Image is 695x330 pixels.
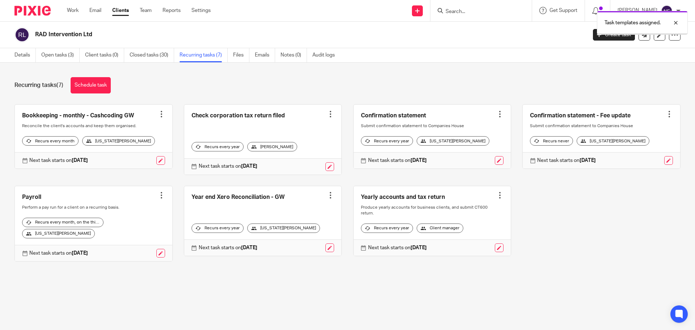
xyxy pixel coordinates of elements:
div: [US_STATE][PERSON_NAME] [417,136,489,146]
h2: RAD Intervention Ltd [35,31,473,38]
img: Pixie [14,6,51,16]
a: Schedule task [71,77,111,93]
a: Emails [255,48,275,62]
strong: [DATE] [410,158,427,163]
div: [US_STATE][PERSON_NAME] [577,136,649,146]
p: Next task starts on [368,157,427,164]
strong: [DATE] [72,251,88,256]
p: Next task starts on [537,157,596,164]
a: Client tasks (0) [85,48,124,62]
p: Next task starts on [368,244,427,251]
strong: [DATE] [241,245,257,250]
span: (7) [56,82,63,88]
p: Task templates assigned. [605,19,661,26]
div: [US_STATE][PERSON_NAME] [82,136,155,146]
img: svg%3E [661,5,673,17]
strong: [DATE] [410,245,427,250]
div: Recurs every month [22,136,79,146]
a: Details [14,48,36,62]
a: Closed tasks (30) [130,48,174,62]
div: Client manager [417,224,463,233]
img: svg%3E [14,27,30,42]
strong: [DATE] [580,158,596,163]
a: Team [140,7,152,14]
div: Recurs never [530,136,573,146]
a: Work [67,7,79,14]
div: Recurs every year [191,142,244,151]
strong: [DATE] [241,164,257,169]
div: Recurs every month, on the third [DATE] [22,218,104,227]
p: Next task starts on [199,163,257,170]
a: Notes (0) [281,48,307,62]
a: Recurring tasks (7) [180,48,228,62]
div: Recurs every year [361,136,413,146]
div: Recurs every year [361,224,413,233]
a: Files [233,48,249,62]
a: Open tasks (3) [41,48,80,62]
p: Next task starts on [199,244,257,251]
a: Email [89,7,101,14]
a: Clients [112,7,129,14]
div: [US_STATE][PERSON_NAME] [22,229,95,238]
div: [PERSON_NAME] [247,142,297,151]
div: Recurs every year [191,224,244,233]
strong: [DATE] [72,158,88,163]
a: Settings [191,7,211,14]
p: Next task starts on [29,250,88,257]
p: Next task starts on [29,157,88,164]
a: Reports [163,7,181,14]
h1: Recurring tasks [14,82,63,89]
a: Audit logs [312,48,340,62]
a: Create task [593,29,635,41]
div: [US_STATE][PERSON_NAME] [247,224,320,233]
